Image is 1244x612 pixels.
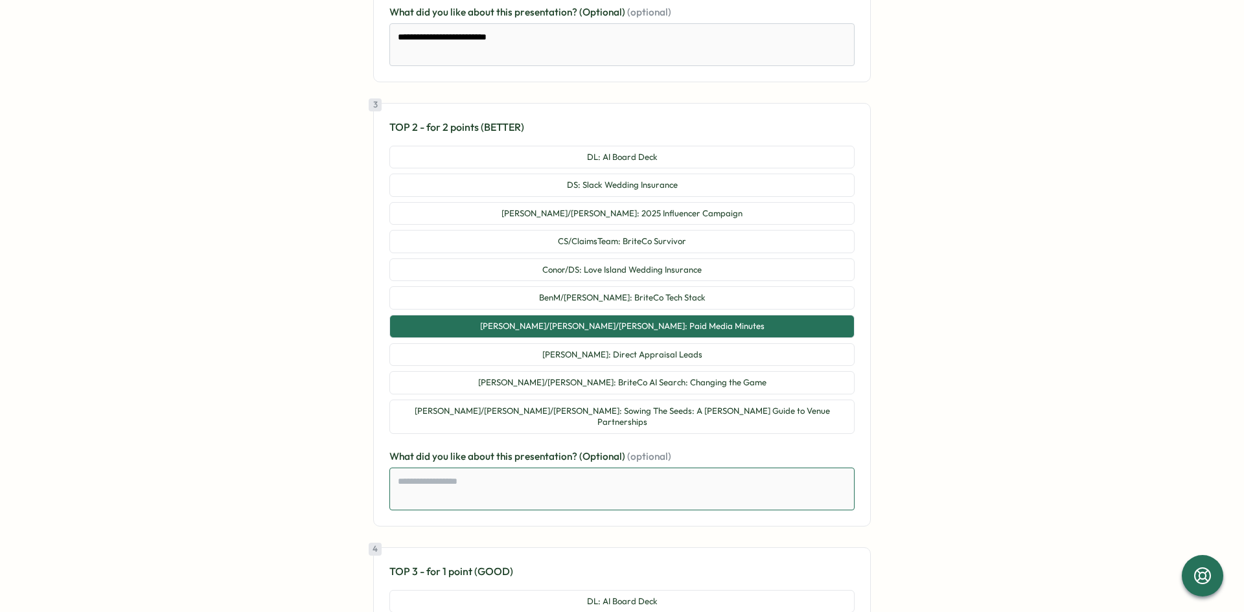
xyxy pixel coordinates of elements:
[416,6,432,18] span: did
[389,119,855,135] p: TOP 2 - for 2 points (BETTER)
[496,6,514,18] span: this
[496,450,514,462] span: this
[627,450,671,462] span: (optional)
[389,315,855,338] button: [PERSON_NAME]/[PERSON_NAME]/[PERSON_NAME]: Paid Media Minutes
[389,146,855,169] button: DL: AI Board Deck
[450,6,468,18] span: like
[389,230,855,253] button: CS/ClaimsTeam: BriteCo Survivor
[369,98,382,111] div: 3
[468,6,496,18] span: about
[389,563,855,580] p: TOP 3 - for 1 point (GOOD)
[432,6,450,18] span: you
[432,450,450,462] span: you
[416,450,432,462] span: did
[389,174,855,197] button: DS: Slack Wedding Insurance
[514,6,579,18] span: presentation?
[627,6,671,18] span: (optional)
[389,450,416,462] span: What
[579,6,627,18] span: (Optional)
[389,400,855,434] button: [PERSON_NAME]/[PERSON_NAME]/[PERSON_NAME]: Sowing The Seeds: A [PERSON_NAME] Guide to Venue Partn...
[579,450,627,462] span: (Optional)
[514,450,579,462] span: presentation?
[369,543,382,556] div: 4
[389,258,855,282] button: Conor/DS: Love Island Wedding Insurance
[389,286,855,310] button: BenM/[PERSON_NAME]: BriteCo Tech Stack
[450,450,468,462] span: like
[389,202,855,225] button: [PERSON_NAME]/[PERSON_NAME]: 2025 Influencer Campaign
[389,343,855,367] button: [PERSON_NAME]: Direct Appraisal Leads
[389,371,855,394] button: [PERSON_NAME]/[PERSON_NAME]: BriteCo AI Search: Changing the Game
[389,6,416,18] span: What
[468,450,496,462] span: about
